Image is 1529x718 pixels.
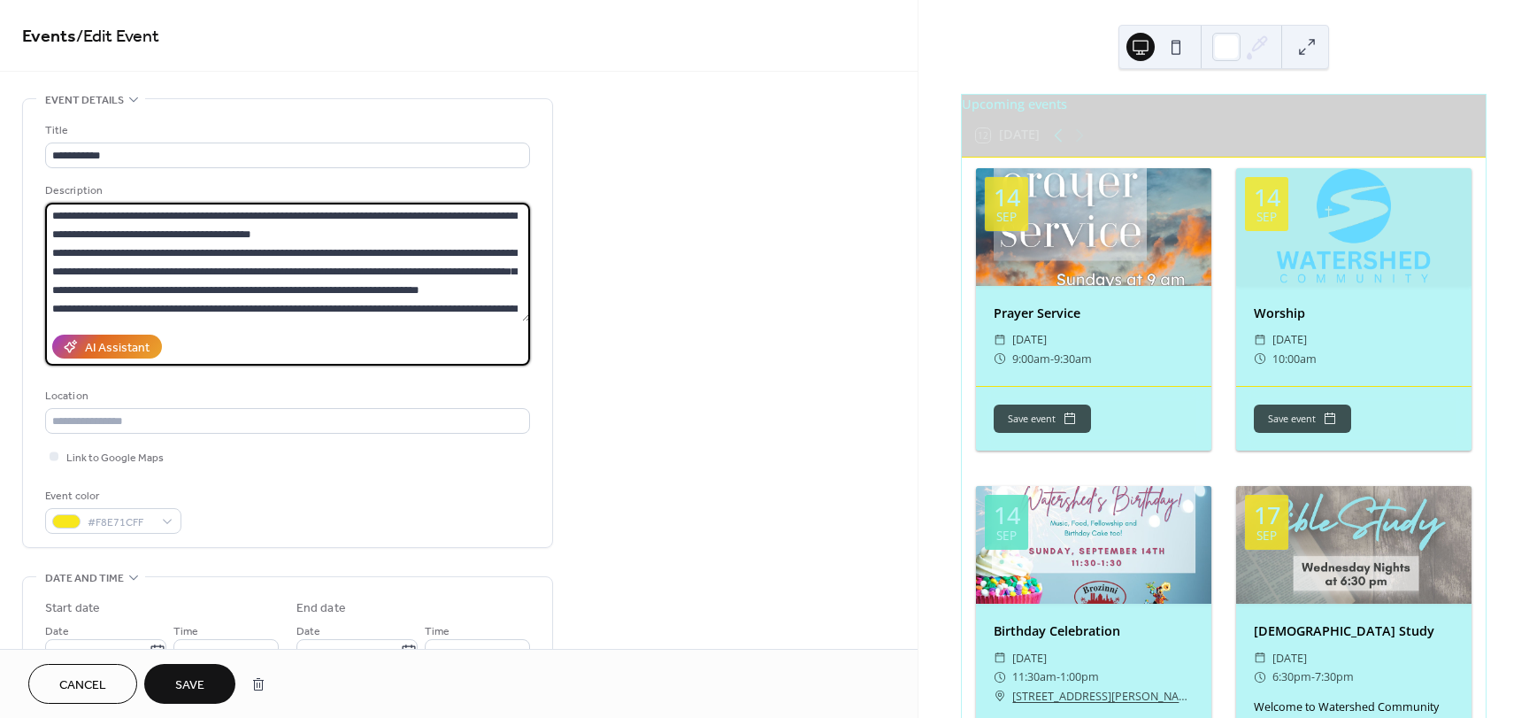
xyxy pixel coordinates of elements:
[175,676,204,695] span: Save
[22,19,76,54] a: Events
[1054,350,1092,368] span: 9:30am
[994,405,1091,433] button: Save event
[996,212,1017,224] div: Sep
[45,487,178,506] div: Event color
[996,530,1017,543] div: Sep
[994,185,1020,209] div: 14
[994,503,1020,527] div: 14
[59,676,106,695] span: Cancel
[173,622,198,641] span: Time
[962,95,1486,114] div: Upcoming events
[66,449,164,467] span: Link to Google Maps
[1254,185,1280,209] div: 14
[1056,668,1060,686] span: -
[994,330,1006,349] div: ​
[1254,405,1351,433] button: Save event
[994,668,1006,686] div: ​
[994,649,1006,668] div: ​
[45,181,526,200] div: Description
[976,621,1211,641] div: Birthday Celebration
[1254,503,1280,527] div: 17
[1254,330,1266,349] div: ​
[45,599,100,618] div: Start date
[1311,668,1315,686] span: -
[1272,330,1307,349] span: [DATE]
[1254,668,1266,686] div: ​
[45,387,526,405] div: Location
[1012,649,1047,668] span: [DATE]
[296,599,346,618] div: End date
[1236,304,1471,323] div: Worship
[1272,350,1317,368] span: 10:00am
[1050,350,1054,368] span: -
[1012,668,1056,686] span: 11:30am
[45,569,124,588] span: Date and time
[994,687,1006,706] div: ​
[1012,350,1050,368] span: 9:00am
[1060,668,1099,686] span: 1:00pm
[1254,649,1266,668] div: ​
[1012,687,1194,706] a: [STREET_ADDRESS][PERSON_NAME]
[1256,530,1277,543] div: Sep
[45,91,124,110] span: Event details
[85,339,150,358] div: AI Assistant
[76,19,159,54] span: / Edit Event
[1254,350,1266,368] div: ​
[1256,212,1277,224] div: Sep
[994,350,1006,368] div: ​
[52,335,162,359] button: AI Assistant
[1012,330,1047,349] span: [DATE]
[88,513,153,532] span: #F8E71CFF
[28,664,137,704] button: Cancel
[1315,668,1354,686] span: 7:30pm
[425,622,449,641] span: Time
[45,622,69,641] span: Date
[1236,621,1471,641] div: [DEMOGRAPHIC_DATA] Study
[45,121,526,140] div: Title
[1272,649,1307,668] span: [DATE]
[1272,668,1311,686] span: 6:30pm
[144,664,235,704] button: Save
[976,304,1211,323] div: Prayer Service
[296,622,320,641] span: Date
